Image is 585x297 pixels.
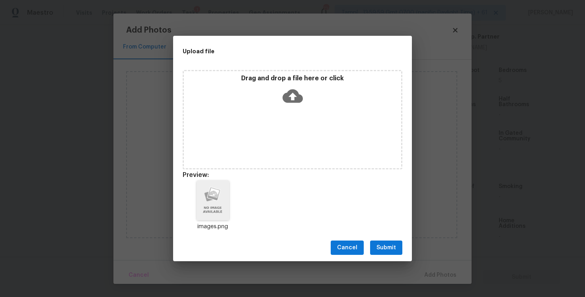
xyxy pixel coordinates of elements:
[337,243,357,253] span: Cancel
[331,241,364,255] button: Cancel
[376,243,396,253] span: Submit
[370,241,402,255] button: Submit
[184,74,401,83] p: Drag and drop a file here or click
[183,47,367,56] h2: Upload file
[197,181,229,220] img: VPwHeX8rCoe3jbIAAAAASUVORK5CYII=
[183,223,243,231] p: images.png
